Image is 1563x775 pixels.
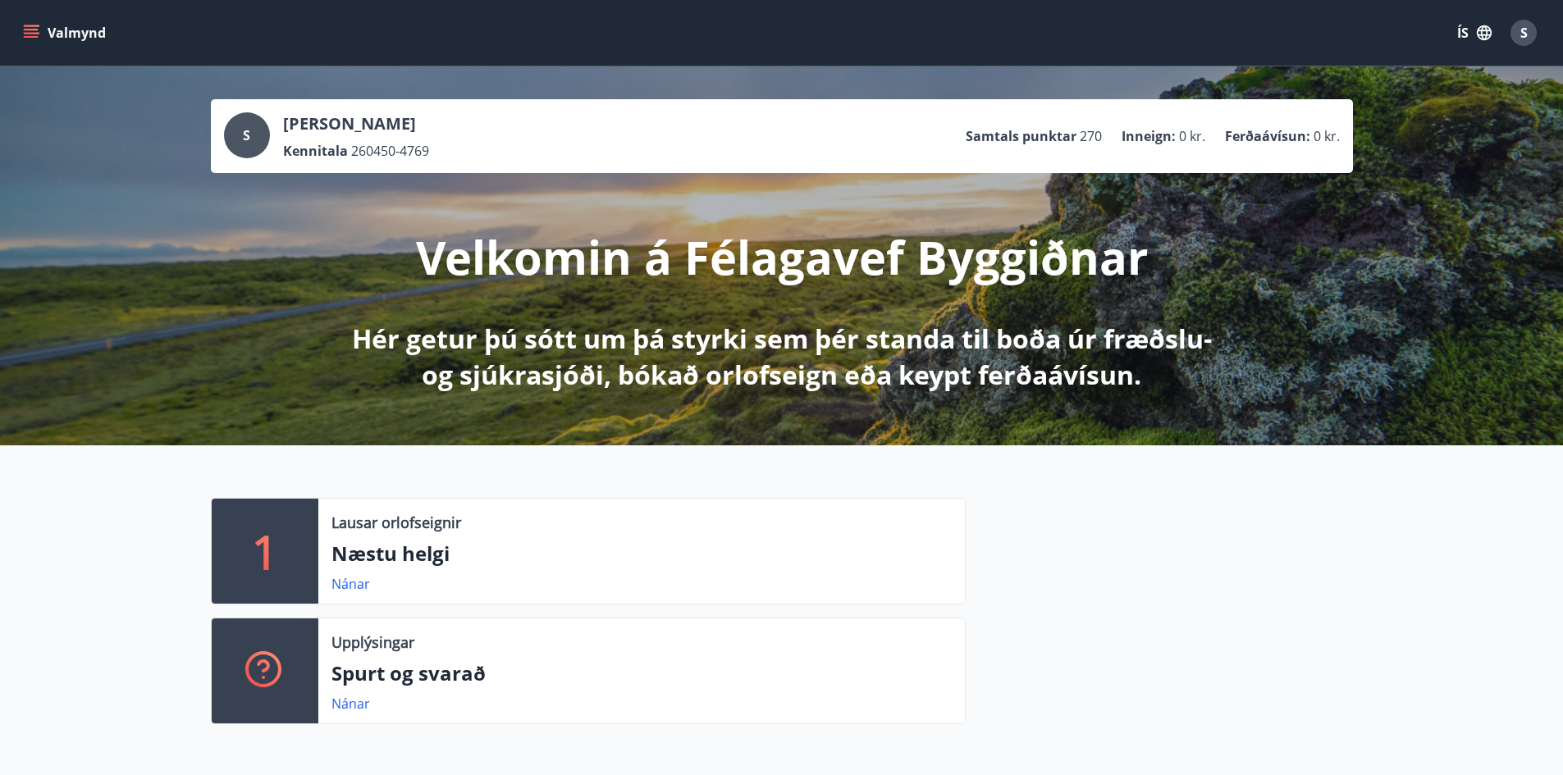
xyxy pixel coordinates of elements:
button: S [1504,13,1543,52]
p: [PERSON_NAME] [283,112,429,135]
p: Inneign : [1122,127,1176,145]
p: Ferðaávísun : [1225,127,1310,145]
p: Samtals punktar [966,127,1076,145]
button: menu [20,18,112,48]
p: Spurt og svarað [331,659,952,687]
p: Upplýsingar [331,631,414,653]
p: Kennitala [283,142,348,160]
span: 0 kr. [1314,127,1340,145]
a: Nánar [331,695,370,713]
span: 270 [1080,127,1102,145]
a: Nánar [331,575,370,593]
p: Velkomin á Félagavef Byggiðnar [416,226,1148,288]
span: 260450-4769 [351,142,429,160]
span: S [243,126,250,144]
p: 1 [252,520,278,582]
span: S [1520,24,1528,42]
button: ÍS [1448,18,1501,48]
p: Næstu helgi [331,540,952,568]
span: 0 kr. [1179,127,1205,145]
p: Hér getur þú sótt um þá styrki sem þér standa til boða úr fræðslu- og sjúkrasjóði, bókað orlofsei... [349,321,1215,393]
p: Lausar orlofseignir [331,512,461,533]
